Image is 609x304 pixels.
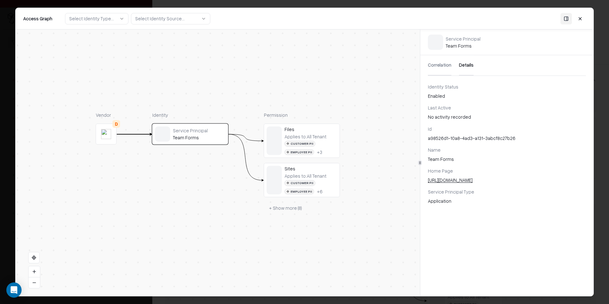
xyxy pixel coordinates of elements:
div: Name [428,147,586,153]
div: Applies to: All Tenant [285,134,326,139]
img: entra [430,37,441,47]
div: Select Identity Type... [69,15,114,22]
div: Team Forms [446,36,481,49]
div: D [113,120,120,128]
div: Select Identity Source... [135,15,185,22]
a: [URL][DOMAIN_NAME] [428,177,480,183]
div: Team Forms [173,135,226,141]
button: + Show more (8) [264,202,307,214]
div: Vendor [96,112,117,118]
button: Details [459,55,474,76]
div: Service Principal [173,128,226,133]
div: Identity [152,112,228,118]
div: Customer PII [285,141,316,147]
div: Application [428,198,586,204]
div: + 6 [317,188,323,194]
button: Select Identity Source... [131,13,210,24]
button: +6 [317,188,323,194]
div: Id [428,125,586,132]
button: +3 [317,149,322,155]
div: Service Principal Type [428,188,586,195]
div: Applies to: All Tenant [285,173,326,179]
div: Employee PII [285,149,314,155]
div: Service Principal [446,36,481,41]
div: Identity Status [428,83,586,90]
div: + 3 [317,149,322,155]
span: No activity recorded [428,114,471,120]
div: Access Graph [23,15,52,22]
button: Correlation [428,55,451,76]
div: Sites [285,166,337,172]
button: Select Identity Type... [65,13,128,24]
div: Employee PII [285,188,314,195]
div: Team Forms [428,156,586,162]
div: Files [285,127,337,132]
div: a98526d1-10a8-4ad3-a131-3abcf8c27b26 [428,135,586,142]
div: Enabled [428,93,586,99]
div: Customer PII [285,180,316,186]
div: Last Active [428,104,586,111]
div: Permission [264,112,340,118]
div: Home Page [428,168,586,174]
